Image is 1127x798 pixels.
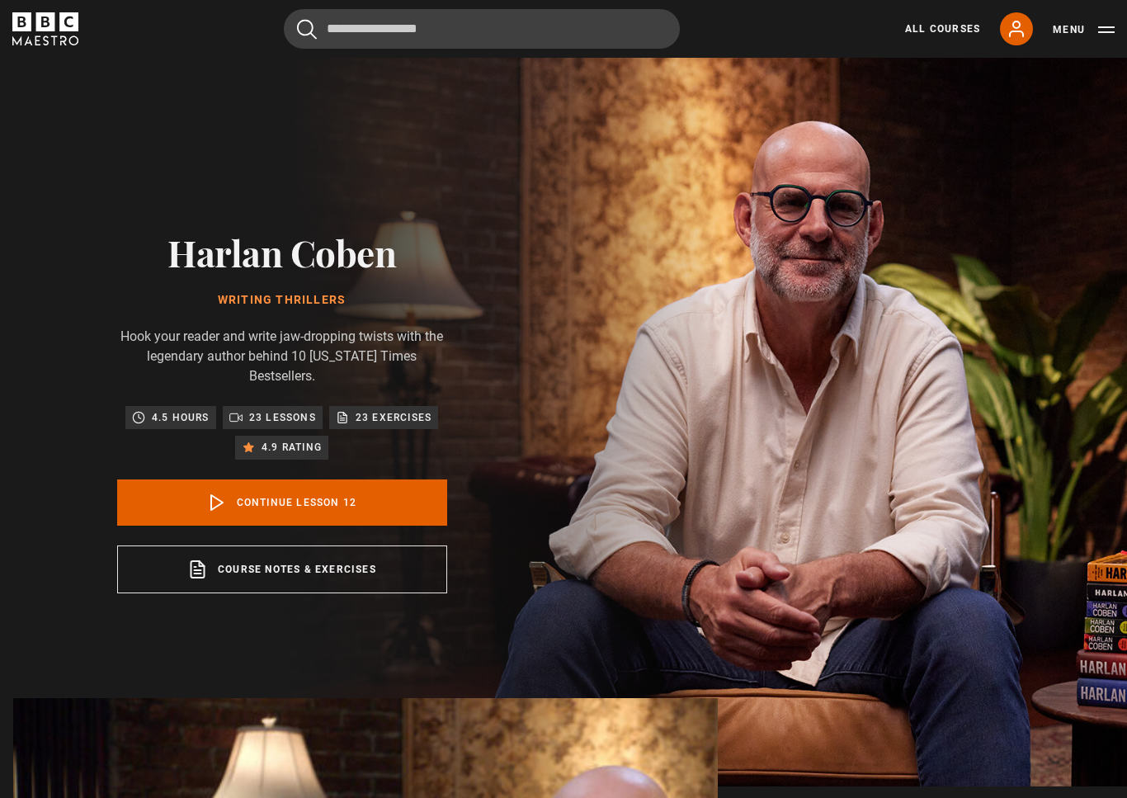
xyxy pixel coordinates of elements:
[284,9,680,49] input: Search
[262,439,322,456] p: 4.9 rating
[1053,21,1115,38] button: Toggle navigation
[117,327,447,386] p: Hook your reader and write jaw-dropping twists with the legendary author behind 10 [US_STATE] Tim...
[12,12,78,45] svg: BBC Maestro
[117,294,447,307] h1: Writing Thrillers
[297,19,317,40] button: Submit the search query
[117,545,447,593] a: Course notes & exercises
[117,231,447,273] h2: Harlan Coben
[249,409,316,426] p: 23 lessons
[117,479,447,526] a: Continue lesson 12
[152,409,210,426] p: 4.5 hours
[356,409,431,426] p: 23 exercises
[905,21,980,36] a: All Courses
